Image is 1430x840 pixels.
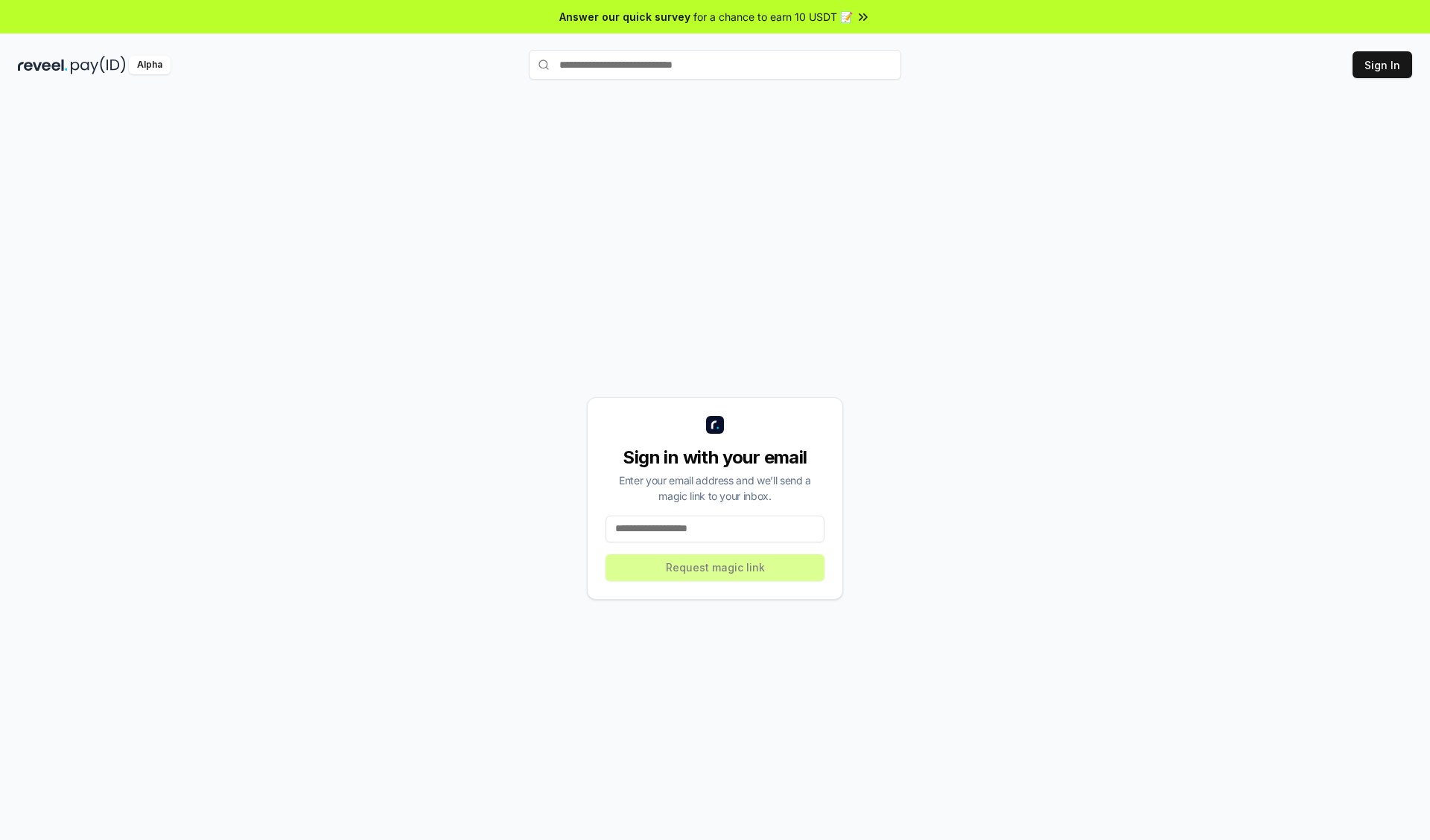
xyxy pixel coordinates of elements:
span: Answer our quick survey [559,9,690,25]
img: logo_small [706,416,724,434]
button: Sign In [1353,51,1412,78]
div: Alpha [129,56,171,74]
span: for a chance to earn 10 USDT 📝 [693,9,853,25]
img: reveel_dark [18,56,68,74]
img: pay_id [71,56,126,74]
div: Enter your email address and we’ll send a magic link to your inbox. [606,472,824,504]
div: Sign in with your email [606,446,824,469]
